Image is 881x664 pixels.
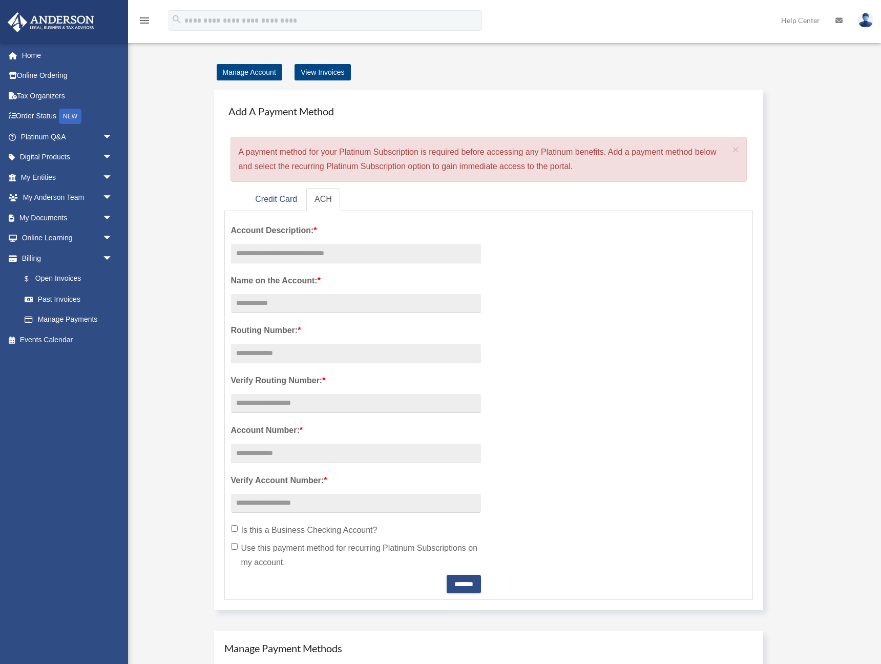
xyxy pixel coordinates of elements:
[295,64,350,80] a: View Invoices
[217,64,282,80] a: Manage Account
[732,144,739,155] button: Close
[7,86,128,106] a: Tax Organizers
[858,13,873,28] img: User Pic
[231,541,481,570] label: Use this payment method for recurring Platinum Subscriptions on my account.
[7,329,128,350] a: Events Calendar
[102,248,123,269] span: arrow_drop_down
[7,45,128,66] a: Home
[7,66,128,86] a: Online Ordering
[102,167,123,188] span: arrow_drop_down
[231,423,481,438] label: Account Number:
[231,523,481,537] label: Is this a Business Checking Account?
[231,525,238,532] input: Is this a Business Checking Account?
[102,228,123,249] span: arrow_drop_down
[230,137,747,182] div: A payment method for your Platinum Subscription is required before accessing any Platinum benefit...
[14,289,128,309] a: Past Invoices
[224,100,753,122] h4: Add A Payment Method
[7,248,128,268] a: Billingarrow_drop_down
[231,223,481,238] label: Account Description:
[7,188,128,208] a: My Anderson Teamarrow_drop_down
[732,143,739,155] span: ×
[231,473,481,488] label: Verify Account Number:
[231,274,481,288] label: Name on the Account:
[231,543,238,550] input: Use this payment method for recurring Platinum Subscriptions on my account.
[247,188,305,211] a: Credit Card
[7,228,128,248] a: Online Learningarrow_drop_down
[102,147,123,168] span: arrow_drop_down
[231,374,481,388] label: Verify Routing Number:
[138,18,151,27] a: menu
[138,14,151,27] i: menu
[5,12,97,32] img: Anderson Advisors Platinum Portal
[224,641,753,655] h4: Manage Payment Methods
[102,208,123,229] span: arrow_drop_down
[30,273,35,285] span: $
[7,167,128,188] a: My Entitiesarrow_drop_down
[14,309,123,330] a: Manage Payments
[7,208,128,228] a: My Documentsarrow_drop_down
[171,14,182,25] i: search
[306,188,340,211] a: ACH
[102,127,123,148] span: arrow_drop_down
[59,109,81,124] div: NEW
[7,127,128,147] a: Platinum Q&Aarrow_drop_down
[7,106,128,127] a: Order StatusNEW
[231,323,481,338] label: Routing Number:
[7,147,128,168] a: Digital Productsarrow_drop_down
[14,268,128,289] a: $Open Invoices
[102,188,123,209] span: arrow_drop_down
